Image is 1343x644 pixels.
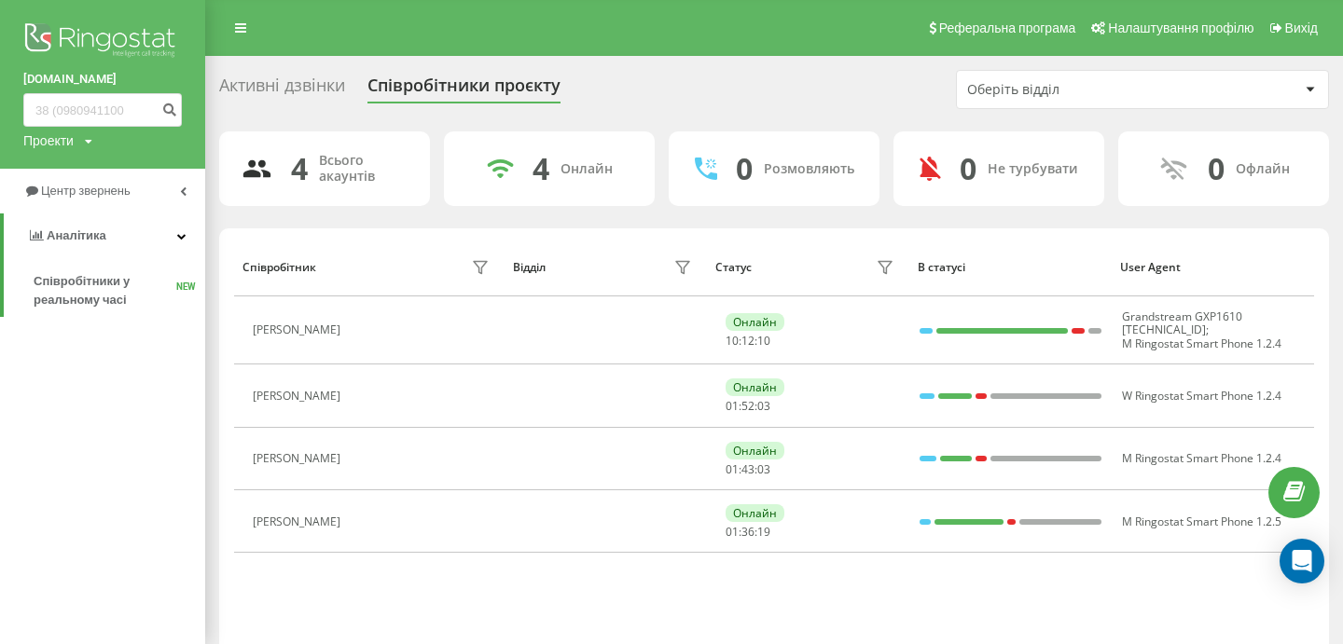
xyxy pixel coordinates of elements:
[726,463,770,476] div: : :
[757,461,770,477] span: 03
[1280,539,1324,583] div: Open Intercom Messenger
[1122,450,1281,466] span: M Ringostat Smart Phone 1.2.4
[242,261,316,274] div: Співробітник
[741,333,755,349] span: 12
[561,161,613,177] div: Онлайн
[1285,21,1318,35] span: Вихід
[23,70,182,89] a: [DOMAIN_NAME]
[726,442,784,459] div: Онлайн
[736,151,753,186] div: 0
[726,504,784,522] div: Онлайн
[253,323,345,336] div: [PERSON_NAME]
[939,21,1076,35] span: Реферальна програма
[367,75,561,104] div: Співробітники проєкту
[533,151,549,186] div: 4
[726,398,739,414] span: 01
[967,82,1190,98] div: Оберіть відділ
[726,400,770,413] div: : :
[23,131,74,150] div: Проекти
[253,390,345,403] div: [PERSON_NAME]
[1122,336,1281,351] span: M Ringostat Smart Phone 1.2.4
[1120,261,1305,274] div: User Agent
[319,153,408,185] div: Всього акаунтів
[513,261,546,274] div: Відділ
[726,526,770,539] div: : :
[741,461,755,477] span: 43
[291,151,308,186] div: 4
[219,75,345,104] div: Активні дзвінки
[726,378,784,396] div: Онлайн
[757,524,770,540] span: 19
[4,213,205,258] a: Аналiтика
[918,261,1102,274] div: В статусі
[960,151,976,186] div: 0
[34,265,205,317] a: Співробітники у реальному часіNEW
[1122,308,1242,337] span: Grandstream GXP1610 [TECHNICAL_ID]
[726,524,739,540] span: 01
[726,461,739,477] span: 01
[23,93,182,127] input: Пошук за номером
[726,313,784,331] div: Онлайн
[1122,514,1281,529] span: M Ringostat Smart Phone 1.2.5
[1122,388,1281,404] span: W Ringostat Smart Phone 1.2.4
[34,272,176,309] span: Співробітники у реальному часі
[253,452,345,465] div: [PERSON_NAME]
[764,161,854,177] div: Розмовляють
[988,161,1078,177] div: Не турбувати
[757,398,770,414] span: 03
[715,261,752,274] div: Статус
[726,333,739,349] span: 10
[1108,21,1253,35] span: Налаштування профілю
[41,184,131,198] span: Центр звернень
[741,524,755,540] span: 36
[1208,151,1225,186] div: 0
[1236,161,1290,177] div: Офлайн
[741,398,755,414] span: 52
[757,333,770,349] span: 10
[23,19,182,65] img: Ringostat logo
[253,515,345,528] div: [PERSON_NAME]
[726,335,770,348] div: : :
[47,228,106,242] span: Аналiтика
